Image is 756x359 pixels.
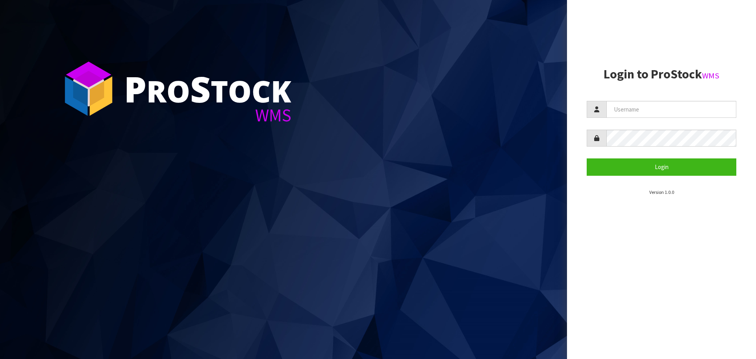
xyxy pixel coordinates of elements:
[587,158,736,175] button: Login
[587,67,736,81] h2: Login to ProStock
[124,71,291,106] div: ro tock
[702,71,719,81] small: WMS
[124,106,291,124] div: WMS
[606,101,736,118] input: Username
[649,189,674,195] small: Version 1.0.0
[190,65,211,113] span: S
[124,65,146,113] span: P
[59,59,118,118] img: ProStock Cube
